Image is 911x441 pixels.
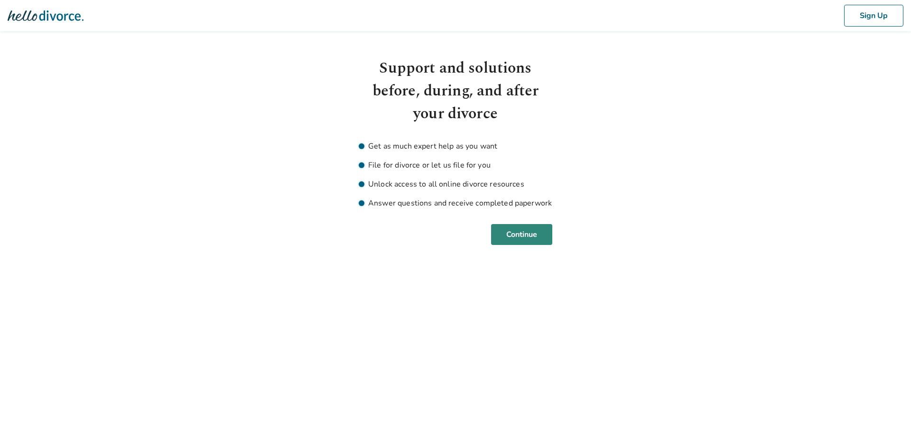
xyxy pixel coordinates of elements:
[491,224,552,245] button: Continue
[359,57,552,125] h1: Support and solutions before, during, and after your divorce
[359,141,552,152] li: Get as much expert help as you want
[8,6,84,25] img: Hello Divorce Logo
[359,178,552,190] li: Unlock access to all online divorce resources
[359,160,552,171] li: File for divorce or let us file for you
[359,197,552,209] li: Answer questions and receive completed paperwork
[844,5,903,27] button: Sign Up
